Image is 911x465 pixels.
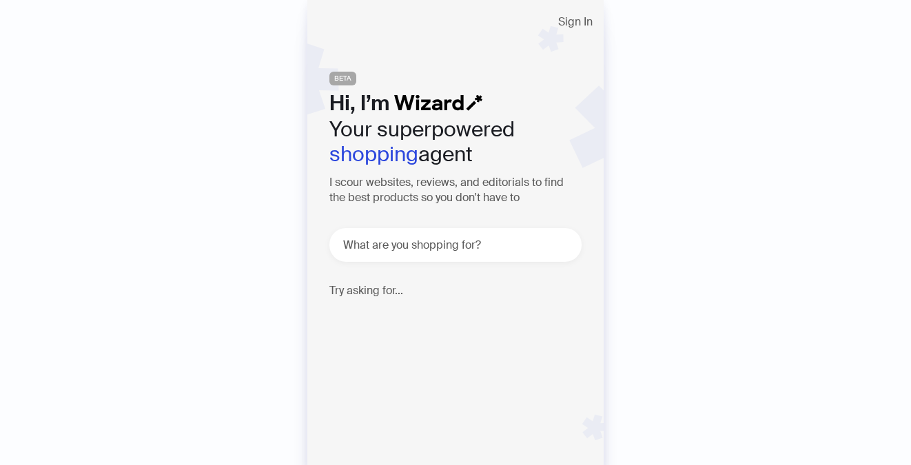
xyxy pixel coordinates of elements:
[329,90,389,116] span: Hi, I’m
[329,72,356,85] span: BETA
[342,308,584,370] div: Need over-ear noise-canceling headphones that offer great sound quality and comfort for long use. 🎧
[329,141,418,167] em: shopping
[329,284,582,297] h4: Try asking for...
[329,117,582,167] h2: Your superpowered agent
[547,11,604,33] button: Sign In
[558,17,593,28] span: Sign In
[329,175,582,206] h3: I scour websites, reviews, and editorials to find the best products so you don't have to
